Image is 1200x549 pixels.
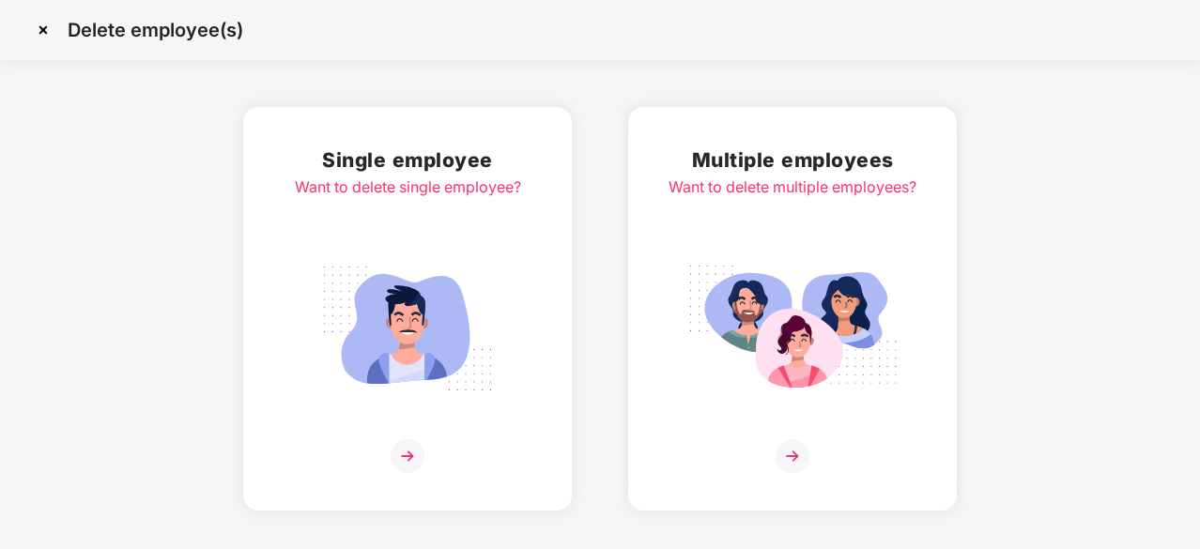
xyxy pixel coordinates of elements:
[302,255,513,402] img: svg+xml;base64,PHN2ZyB4bWxucz0iaHR0cDovL3d3dy53My5vcmcvMjAwMC9zdmciIGlkPSJTaW5nbGVfZW1wbG95ZWUiIH...
[391,439,424,473] img: svg+xml;base64,PHN2ZyB4bWxucz0iaHR0cDovL3d3dy53My5vcmcvMjAwMC9zdmciIHdpZHRoPSIzNiIgaGVpZ2h0PSIzNi...
[295,175,521,199] div: Want to delete single employee?
[68,19,243,41] p: Delete employee(s)
[669,175,916,199] div: Want to delete multiple employees?
[28,15,58,45] img: svg+xml;base64,PHN2ZyBpZD0iQ3Jvc3MtMzJ4MzIiIHhtbG5zPSJodHRwOi8vd3d3LnczLm9yZy8yMDAwL3N2ZyIgd2lkdG...
[687,255,898,402] img: svg+xml;base64,PHN2ZyB4bWxucz0iaHR0cDovL3d3dy53My5vcmcvMjAwMC9zdmciIGlkPSJNdWx0aXBsZV9lbXBsb3llZS...
[669,145,916,175] h2: Multiple employees
[776,439,809,473] img: svg+xml;base64,PHN2ZyB4bWxucz0iaHR0cDovL3d3dy53My5vcmcvMjAwMC9zdmciIHdpZHRoPSIzNiIgaGVpZ2h0PSIzNi...
[295,145,521,175] h2: Single employee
